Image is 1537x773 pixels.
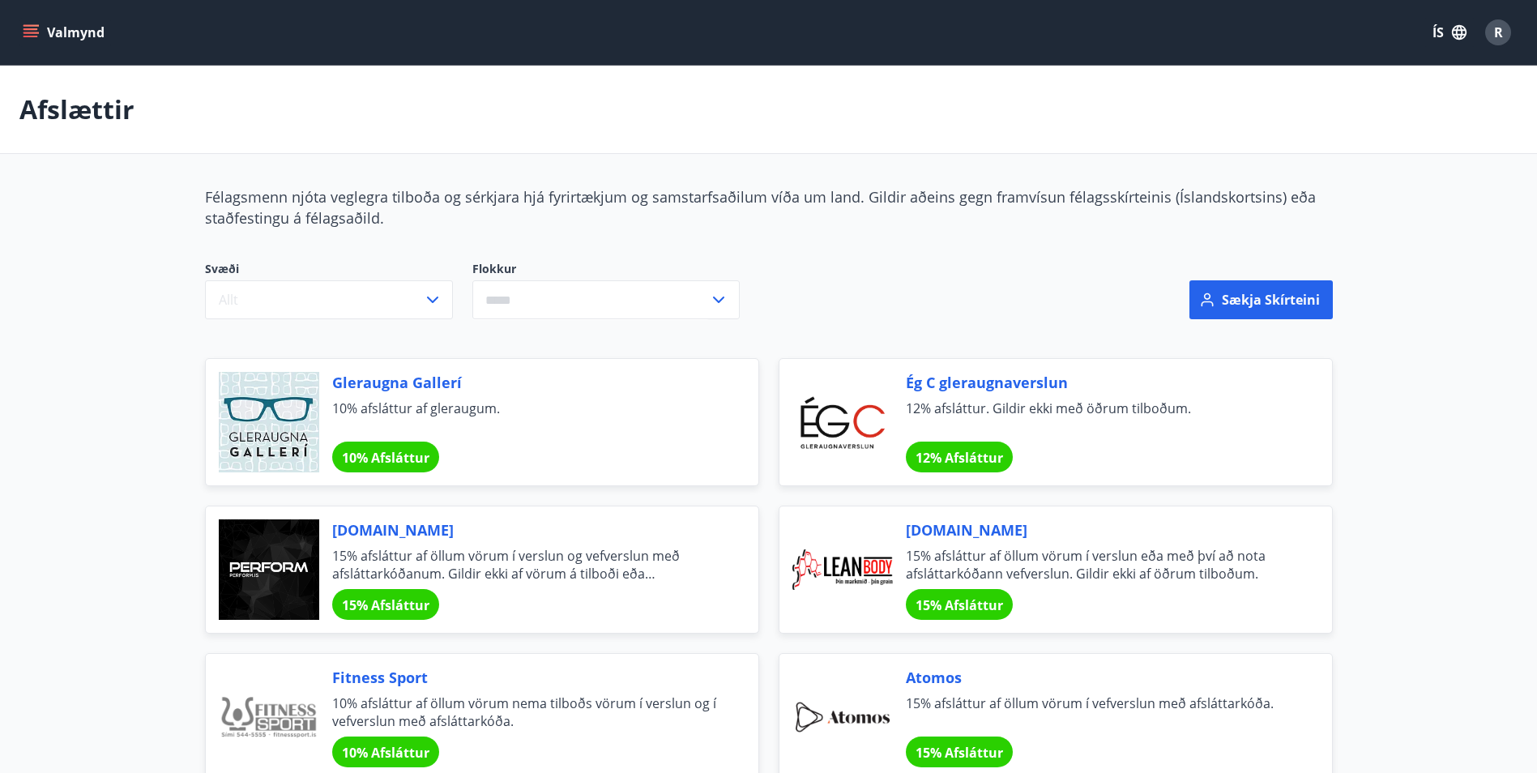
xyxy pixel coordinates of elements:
[19,92,134,127] p: Afslættir
[1494,23,1503,41] span: R
[332,547,719,583] span: 15% afsláttur af öllum vörum í verslun og vefverslun með afsláttarkóðanum. Gildir ekki af vörum á...
[916,449,1003,467] span: 12% Afsláttur
[332,372,719,393] span: Gleraugna Gallerí
[472,261,740,277] label: Flokkur
[332,694,719,730] span: 10% afsláttur af öllum vörum nema tilboðs vörum í verslun og í vefverslun með afsláttarkóða.
[219,291,238,309] span: Allt
[332,519,719,540] span: [DOMAIN_NAME]
[1189,280,1333,319] button: Sækja skírteini
[906,547,1293,583] span: 15% afsláttur af öllum vörum í verslun eða með því að nota afsláttarkóðann vefverslun. Gildir ekk...
[916,744,1003,762] span: 15% Afsláttur
[916,596,1003,614] span: 15% Afsláttur
[906,372,1293,393] span: Ég C gleraugnaverslun
[19,18,111,47] button: menu
[1424,18,1475,47] button: ÍS
[906,667,1293,688] span: Atomos
[342,449,429,467] span: 10% Afsláttur
[205,261,453,280] span: Svæði
[342,596,429,614] span: 15% Afsláttur
[906,519,1293,540] span: [DOMAIN_NAME]
[205,187,1316,228] span: Félagsmenn njóta veglegra tilboða og sérkjara hjá fyrirtækjum og samstarfsaðilum víða um land. Gi...
[1479,13,1518,52] button: R
[332,667,719,688] span: Fitness Sport
[906,399,1293,435] span: 12% afsláttur. Gildir ekki með öðrum tilboðum.
[906,694,1293,730] span: 15% afsláttur af öllum vörum í vefverslun með afsláttarkóða.
[205,280,453,319] button: Allt
[342,744,429,762] span: 10% Afsláttur
[332,399,719,435] span: 10% afsláttur af gleraugum.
